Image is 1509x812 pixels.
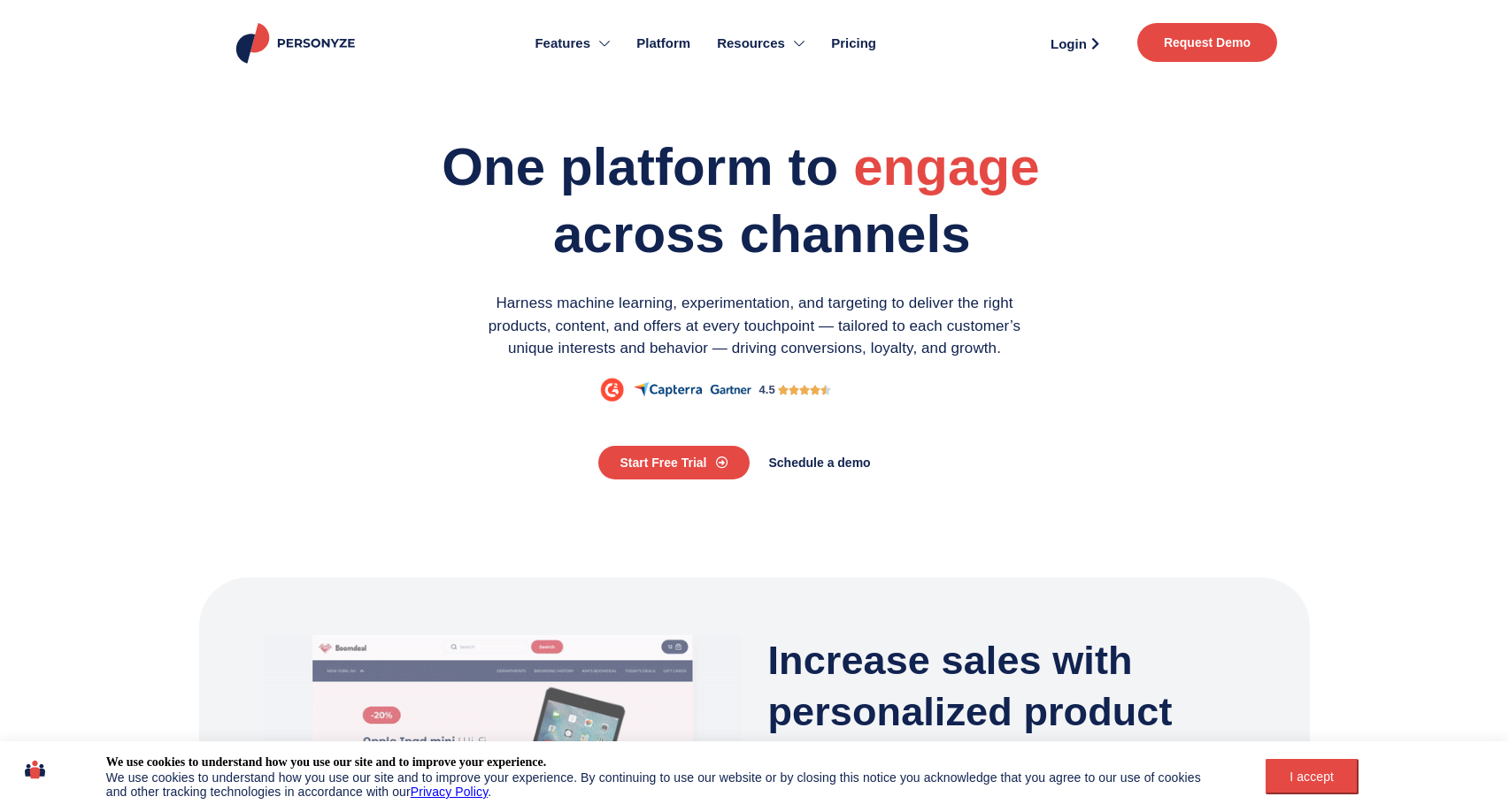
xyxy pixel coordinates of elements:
i:  [820,382,831,398]
i:  [810,382,820,398]
a: Login [1030,30,1120,57]
span: across channels [553,204,971,264]
div: 4.5/5 [778,382,832,398]
i:  [789,382,799,398]
span: Start Free Trial [620,456,706,469]
a: Resources [704,9,818,78]
span: Resources [717,34,785,54]
div: I accept [1276,770,1348,784]
span: One platform to [442,137,838,196]
span: Schedule a demo [769,456,871,469]
a: Features [521,9,623,78]
a: Privacy Policy [411,785,489,799]
a: Start Free Trial [598,446,749,479]
span: Request Demo [1164,36,1251,49]
img: icon [25,755,45,785]
button: I accept [1266,759,1359,794]
h3: Increase sales with personalized product recommendations [768,635,1246,789]
span: Platform [636,34,690,54]
a: Request Demo [1137,23,1277,62]
i:  [778,382,789,398]
i:  [799,382,810,398]
span: Features [535,34,590,54]
span: Pricing [831,34,876,54]
a: Platform [623,9,704,78]
span: Login [1051,37,1087,50]
div: 4.5 [759,381,775,399]
a: Pricing [818,9,889,78]
div: We use cookies to understand how you use our site and to improve your experience. By continuing t... [106,770,1220,799]
div: We use cookies to understand how you use our site and to improve your experience. [106,755,546,770]
img: Personyze logo [233,23,363,64]
p: Harness machine learning, experimentation, and targeting to deliver the right products, content, ... [467,292,1043,360]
